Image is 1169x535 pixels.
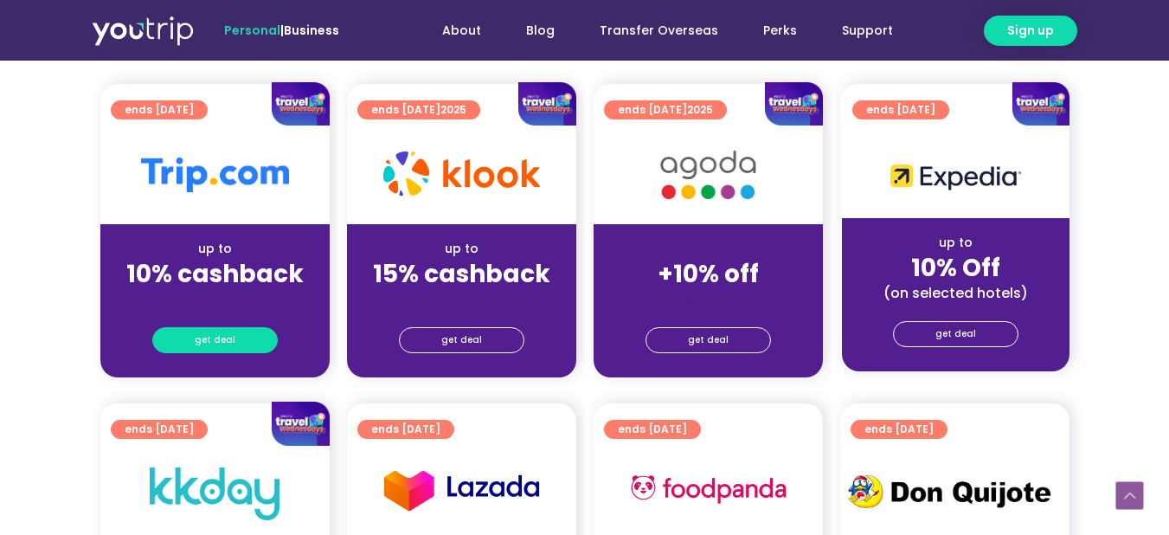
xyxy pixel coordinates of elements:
a: get deal [399,327,524,353]
a: ends [DATE] [851,420,947,439]
span: get deal [195,328,235,352]
a: Perks [741,15,819,47]
span: up to [692,240,724,257]
div: up to [361,240,562,258]
div: (for stays only) [607,290,809,308]
div: (for stays only) [361,290,562,308]
strong: +10% off [658,257,759,291]
nav: Menu [386,15,915,47]
span: ends [DATE] [371,420,440,439]
a: ends [DATE] [604,420,701,439]
strong: 10% Off [911,251,1000,285]
strong: 10% cashback [126,257,304,291]
a: Blog [504,15,577,47]
a: get deal [893,321,1018,347]
div: up to [856,234,1056,252]
a: Sign up [984,16,1077,46]
span: get deal [935,322,976,346]
div: (for stays only) [114,290,316,308]
a: get deal [152,327,278,353]
strong: 15% cashback [373,257,550,291]
span: ends [DATE] [618,420,687,439]
a: Business [284,22,339,39]
a: Support [819,15,915,47]
div: up to [114,240,316,258]
span: get deal [688,328,729,352]
a: ends [DATE] [357,420,454,439]
span: Sign up [1007,22,1054,40]
a: get deal [646,327,771,353]
div: (on selected hotels) [856,284,1056,302]
a: About [420,15,504,47]
span: get deal [441,328,482,352]
span: | [224,22,339,39]
span: Personal [224,22,280,39]
span: ends [DATE] [864,420,934,439]
a: Transfer Overseas [577,15,741,47]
